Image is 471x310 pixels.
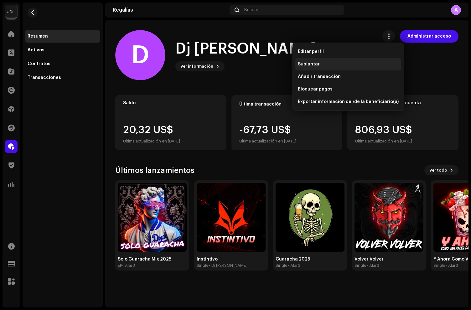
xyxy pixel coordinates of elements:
div: • Alar3 [366,263,379,268]
img: 990a2772-83d2-4415-ba6f-4748a5bb853b [276,183,344,252]
img: 91c7d867-923d-467f-bcac-6936c8018c4e [197,183,266,252]
span: Buscar [244,8,258,13]
div: Contratos [28,61,50,66]
div: Transacciones [28,75,61,80]
div: Single [276,263,287,268]
span: Ver información [180,60,213,73]
button: Administrar acceso [400,30,458,43]
img: 02a7c2d3-3c89-4098-b12f-2ff2945c95ee [5,5,18,18]
div: EP [118,263,122,268]
span: Exportar información del/de la beneficiario(a) [298,99,399,104]
div: Instintivo [197,257,266,262]
div: A [451,5,461,15]
h3: Últimos lanzamientos [115,165,194,175]
div: Última actualización en [DATE] [355,137,412,145]
button: Ver información [175,61,225,71]
div: Saldo [123,101,219,106]
div: Solo Guaracha Mix 2025 [118,257,187,262]
div: • Alar3 [445,263,458,268]
re-o-card-value: Saldo [115,95,226,150]
img: c3078599-0725-42dc-8099-d7940bb790d3 [118,183,187,252]
span: Ver todo [429,164,447,177]
div: Single [433,263,445,268]
span: Administrar acceso [407,30,451,43]
div: Volver Volver [355,257,423,262]
re-m-nav-item: Resumen [25,30,100,43]
div: Regalías [113,8,227,13]
re-o-card-value: Totales de estados de cuenta [347,95,458,150]
div: Resumen [28,34,48,39]
span: Suplantar [298,62,320,67]
div: Última transacción [239,102,282,107]
re-m-nav-item: Transacciones [25,71,100,84]
div: • Alar3 [122,263,135,268]
div: Guaracha 2025 [276,257,344,262]
h1: Dj [PERSON_NAME] [175,39,317,59]
div: • Alar3 [287,263,300,268]
div: D [115,30,165,80]
div: • Dj [PERSON_NAME] [209,263,247,268]
button: Ver todo [424,165,458,175]
div: Última actualización en [DATE] [239,137,296,145]
span: Añadir transacción [298,74,341,79]
span: Bloquear pagos [298,87,333,92]
img: 776646e6-e982-4ff6-9f93-e3a6a1fd471e [355,183,423,252]
span: Editar perfil [298,49,324,54]
div: Single [355,263,366,268]
re-m-nav-item: Contratos [25,58,100,70]
re-m-nav-item: Activos [25,44,100,56]
div: Single [197,263,209,268]
div: Activos [28,48,44,53]
div: Última actualización en [DATE] [123,137,180,145]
